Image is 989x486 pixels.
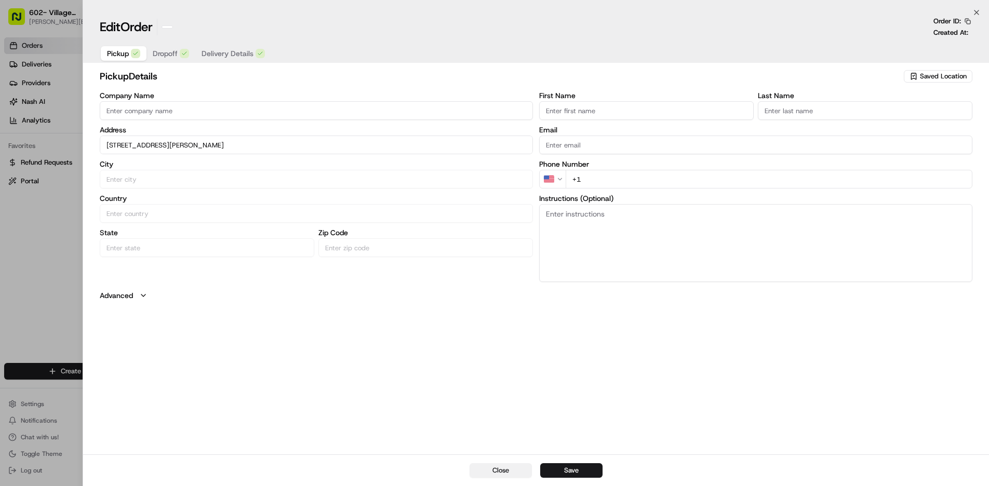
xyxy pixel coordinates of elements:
a: Powered byPylon [73,257,126,265]
label: Company Name [100,92,533,99]
input: Enter country [100,204,533,223]
input: Enter email [539,136,972,154]
input: Enter zip code [318,238,533,257]
button: Close [470,463,532,478]
label: Zip Code [318,229,533,236]
label: Advanced [100,290,133,301]
p: Order ID: [933,17,961,26]
label: Country [100,195,533,202]
div: Start new chat [47,99,170,110]
img: 1736555255976-a54dd68f-1ca7-489b-9aae-adbdc363a1c4 [21,190,29,198]
img: 1727276513143-84d647e1-66c0-4f92-a045-3c9f9f5dfd92 [22,99,41,118]
label: Email [539,126,972,133]
label: Last Name [758,92,972,99]
img: 1736555255976-a54dd68f-1ca7-489b-9aae-adbdc363a1c4 [10,99,29,118]
input: Enter phone number [566,170,972,188]
h2: pickup Details [100,69,902,84]
button: Saved Location [904,69,972,84]
span: [DATE] [92,189,113,197]
input: Enter state [100,238,314,257]
span: • [86,189,90,197]
a: 📗Knowledge Base [6,228,84,247]
span: Knowledge Base [21,232,79,242]
div: 📗 [10,233,19,241]
a: 💻API Documentation [84,228,171,247]
input: Enter city [100,170,533,188]
span: Pylon [103,258,126,265]
p: Welcome 👋 [10,42,189,58]
h1: Edit [100,19,153,35]
button: See all [161,133,189,145]
span: API Documentation [98,232,167,242]
label: Address [100,126,533,133]
button: Save [540,463,603,478]
input: Enter company name [100,101,533,120]
div: Past conversations [10,135,66,143]
input: Enter address [100,136,533,154]
div: 💻 [88,233,96,241]
span: Order [121,19,153,35]
span: Dropoff [153,48,178,59]
span: [PERSON_NAME] [32,189,84,197]
div: We're available if you need us! [47,110,143,118]
label: State [100,229,314,236]
input: Enter first name [539,101,754,120]
label: First Name [539,92,754,99]
button: Advanced [100,290,972,301]
span: Pickup [107,48,129,59]
img: Nash [10,10,31,31]
span: [DATE] [34,161,56,169]
label: Instructions (Optional) [539,195,972,202]
span: Delivery Details [202,48,253,59]
input: Clear [27,67,171,78]
img: Grace Nketiah [10,179,27,196]
label: Phone Number [539,160,972,168]
button: Start new chat [177,102,189,115]
p: Created At: [933,28,968,37]
span: Saved Location [920,72,967,81]
label: City [100,160,533,168]
input: Enter last name [758,101,972,120]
